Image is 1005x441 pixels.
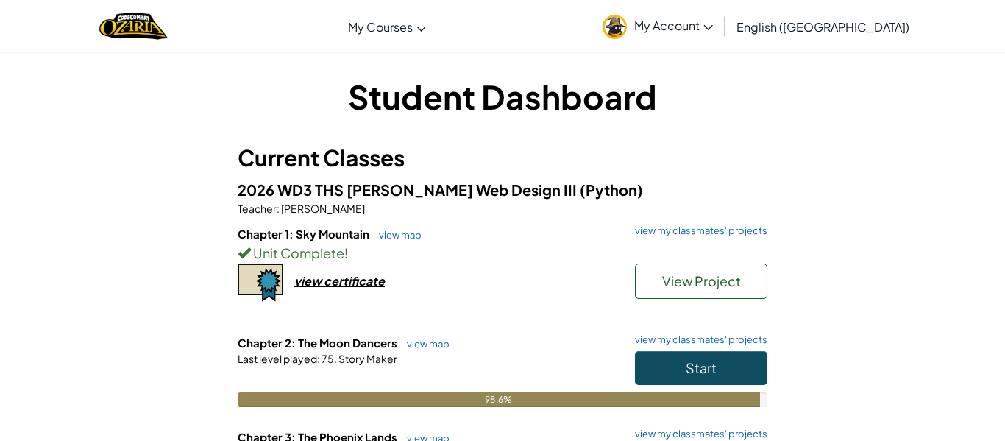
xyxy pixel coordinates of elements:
span: View Project [662,272,741,289]
button: Start [635,351,767,385]
span: 2026 WD3 THS [PERSON_NAME] Web Design III [238,180,580,199]
img: Home [99,11,168,41]
a: Ozaria by CodeCombat logo [99,11,168,41]
span: Chapter 2: The Moon Dancers [238,336,399,350]
a: view map [372,229,422,241]
span: Story Maker [337,352,397,365]
span: : [317,352,320,365]
span: ! [344,244,348,261]
img: certificate-icon.png [238,264,283,302]
a: My Courses [341,7,433,46]
a: English ([GEOGRAPHIC_DATA]) [729,7,917,46]
span: My Courses [348,19,413,35]
span: English ([GEOGRAPHIC_DATA]) [736,19,909,35]
span: : [277,202,280,215]
span: My Account [634,18,713,33]
span: Teacher [238,202,277,215]
span: Last level played [238,352,317,365]
a: view my classmates' projects [628,335,767,345]
button: View Project [635,264,767,299]
a: view map [399,338,450,350]
a: view my classmates' projects [628,226,767,236]
img: avatar [603,15,627,39]
span: Chapter 1: Sky Mountain [238,227,372,241]
a: view certificate [238,273,385,289]
h1: Student Dashboard [238,74,767,119]
span: (Python) [580,180,643,199]
span: Unit Complete [251,244,344,261]
div: 98.6% [238,392,760,407]
h3: Current Classes [238,141,767,174]
div: view certificate [294,273,385,289]
a: view my classmates' projects [628,429,767,439]
a: My Account [595,3,720,49]
span: Start [686,359,717,376]
span: 75. [320,352,337,365]
span: [PERSON_NAME] [280,202,365,215]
